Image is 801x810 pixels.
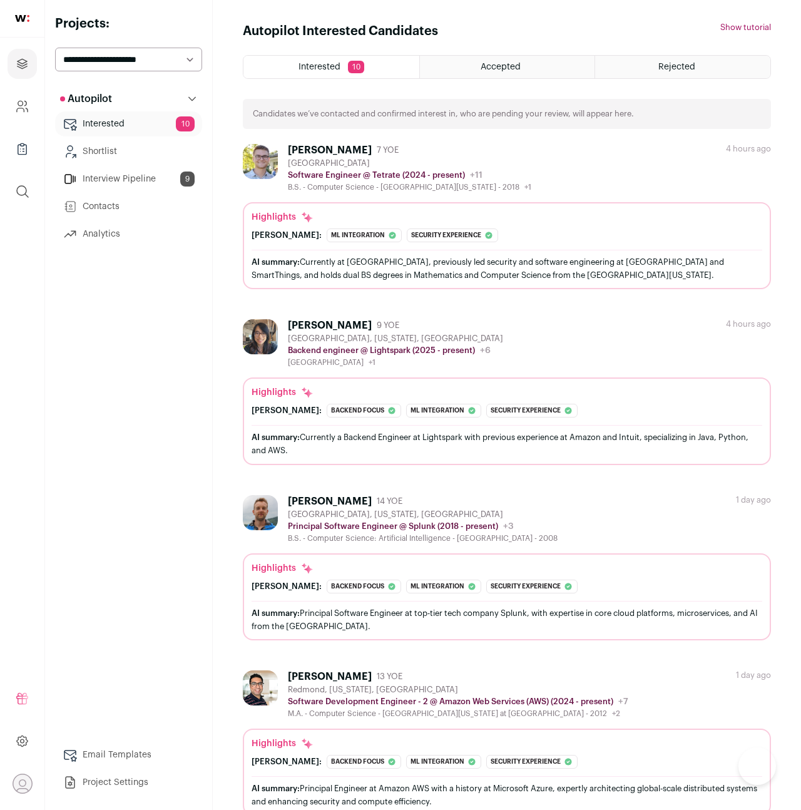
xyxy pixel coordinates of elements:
span: 9 [180,172,195,187]
span: Interested [298,63,340,71]
span: AI summary: [252,433,300,441]
div: 4 hours ago [726,319,771,329]
a: Email Templates [55,742,202,767]
span: +7 [618,697,628,706]
iframe: Help Scout Beacon - Open [738,747,776,785]
div: Highlights [252,386,314,399]
h1: Autopilot Interested Candidates [243,23,438,40]
p: Software Engineer @ Tetrate (2024 - present) [288,170,465,180]
div: Currently a Backend Engineer at Lightspark with previous experience at Amazon and Intuit, special... [252,431,762,457]
span: 13 YOE [377,672,402,682]
a: Rejected [595,56,770,78]
span: +6 [480,346,491,355]
div: Backend focus [327,755,401,769]
div: B.S. - Computer Science: Artificial Intelligence - [GEOGRAPHIC_DATA] - 2008 [288,533,558,543]
img: wellfound-shorthand-0d5821cbd27db2630d0214b213865d53afaa358527fdda9d0ea32b1df1b89c2c.svg [15,15,29,22]
div: [GEOGRAPHIC_DATA] [288,158,531,168]
span: 10 [176,116,195,131]
span: 9 YOE [377,320,399,331]
div: Security experience [407,228,498,242]
div: [PERSON_NAME] [288,495,372,508]
span: Rejected [658,63,695,71]
div: Currently at [GEOGRAPHIC_DATA], previously led security and software engineering at [GEOGRAPHIC_D... [252,255,762,282]
div: [PERSON_NAME] [288,144,372,156]
div: Security experience [486,580,578,593]
div: [PERSON_NAME] [288,319,372,332]
div: [PERSON_NAME] [288,670,372,683]
img: cba2d4bba47441f580d5b120ecfc0d6233efbb5c11cbf489dc71936d89bca394.jpg [243,319,278,354]
a: Company and ATS Settings [8,91,37,121]
div: Ml integration [406,580,481,593]
a: Project Settings [55,770,202,795]
div: 1 day ago [736,495,771,505]
span: Accepted [481,63,521,71]
span: +3 [503,522,514,531]
span: +1 [524,183,531,191]
div: [PERSON_NAME]: [252,582,322,592]
a: Company Lists [8,134,37,164]
img: bdaede9fc3f041e93096ed319433619b68e06bfbe66270bd9be85439215d5ba3 [243,144,278,179]
p: Software Development Engineer - 2 @ Amazon Web Services (AWS) (2024 - present) [288,697,613,707]
span: +1 [369,359,375,366]
a: [PERSON_NAME] 14 YOE [GEOGRAPHIC_DATA], [US_STATE], [GEOGRAPHIC_DATA] Principal Software Engineer... [243,495,771,640]
div: [GEOGRAPHIC_DATA], [US_STATE], [GEOGRAPHIC_DATA] [288,510,558,520]
div: [PERSON_NAME]: [252,757,322,767]
span: AI summary: [252,784,300,792]
div: B.S. - Computer Science - [GEOGRAPHIC_DATA][US_STATE] - 2018 [288,182,531,192]
span: +11 [470,171,482,180]
div: Highlights [252,211,314,223]
a: [PERSON_NAME] 7 YOE [GEOGRAPHIC_DATA] Software Engineer @ Tetrate (2024 - present) +11 B.S. - Com... [243,144,771,289]
div: Security experience [486,404,578,418]
button: Autopilot [55,86,202,111]
div: [GEOGRAPHIC_DATA] [288,357,503,367]
button: Open dropdown [13,774,33,794]
div: Highlights [252,562,314,575]
span: AI summary: [252,609,300,617]
img: 5e377c8557b24536ab6e6396712ffcb1862bfdc6114d00bb85aac7fd99c30971.jpg [243,670,278,705]
p: Principal Software Engineer @ Splunk (2018 - present) [288,521,498,531]
span: 14 YOE [377,496,402,506]
div: Backend focus [327,580,401,593]
div: Ml integration [406,404,481,418]
div: [GEOGRAPHIC_DATA], [US_STATE], [GEOGRAPHIC_DATA] [288,334,503,344]
a: Interview Pipeline9 [55,167,202,192]
p: Backend engineer @ Lightspark (2025 - present) [288,346,475,356]
div: Principal Engineer at Amazon AWS with a history at Microsoft Azure, expertly architecting global-... [252,782,762,808]
button: Show tutorial [720,23,771,33]
div: Backend focus [327,404,401,418]
div: 4 hours ago [726,144,771,154]
div: Highlights [252,737,314,750]
div: 1 day ago [736,670,771,680]
span: 10 [348,61,364,73]
div: Ml integration [406,755,481,769]
div: Redmond, [US_STATE], [GEOGRAPHIC_DATA] [288,685,628,695]
a: Shortlist [55,139,202,164]
div: Ml integration [327,228,402,242]
a: [PERSON_NAME] 9 YOE [GEOGRAPHIC_DATA], [US_STATE], [GEOGRAPHIC_DATA] Backend engineer @ Lightspar... [243,319,771,464]
a: Interested10 [55,111,202,136]
a: Accepted [420,56,595,78]
div: M.A. - Computer Science - [GEOGRAPHIC_DATA][US_STATE] at [GEOGRAPHIC_DATA] - 2012 [288,709,628,719]
a: Analytics [55,222,202,247]
div: Principal Software Engineer at top-tier tech company Splunk, with expertise in core cloud platfor... [252,607,762,633]
h2: Projects: [55,15,202,33]
div: [PERSON_NAME]: [252,406,322,416]
span: +2 [612,710,620,717]
p: Candidates we’ve contacted and confirmed interest in, who are pending your review, will appear here. [253,109,634,119]
span: AI summary: [252,258,300,266]
a: Contacts [55,194,202,219]
div: [PERSON_NAME]: [252,230,322,240]
span: 7 YOE [377,145,399,155]
p: Autopilot [60,91,112,106]
a: Projects [8,49,37,79]
div: Security experience [486,755,578,769]
img: 203738b9f352df736a92a75cecdccd15678ff15c97abed2cb038a292cfb081a3.jpg [243,495,278,530]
